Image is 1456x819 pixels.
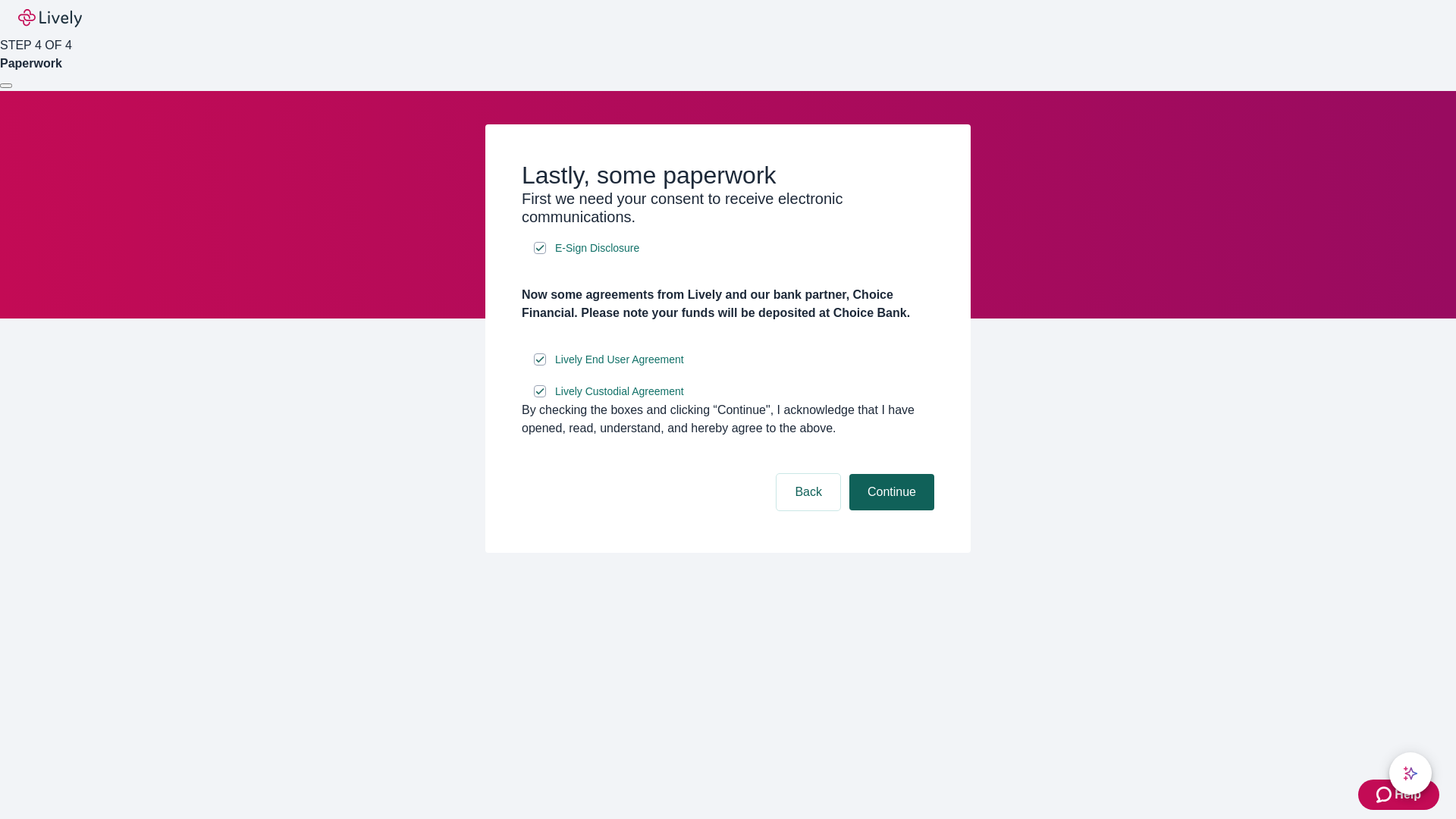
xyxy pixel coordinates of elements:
[552,382,687,401] a: e-sign disclosure document
[522,190,934,226] h3: First we need your consent to receive electronic communications.
[1403,766,1418,781] svg: Lively AI Assistant
[849,474,934,510] button: Continue
[1376,786,1395,804] svg: Zendesk support icon
[555,384,684,400] span: Lively Custodial Agreement
[522,161,934,190] h2: Lastly, some paperwork
[522,286,934,322] h4: Now some agreements from Lively and our bank partner, Choice Financial. Please note your funds wi...
[552,350,687,369] a: e-sign disclosure document
[1358,780,1439,810] button: Zendesk support iconHelp
[777,474,840,510] button: Back
[1389,752,1432,795] button: chat
[555,352,684,368] span: Lively End User Agreement
[1395,786,1421,804] span: Help
[522,401,934,438] div: By checking the boxes and clicking “Continue", I acknowledge that I have opened, read, understand...
[555,240,639,256] span: E-Sign Disclosure
[18,9,82,27] img: Lively
[552,239,642,258] a: e-sign disclosure document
